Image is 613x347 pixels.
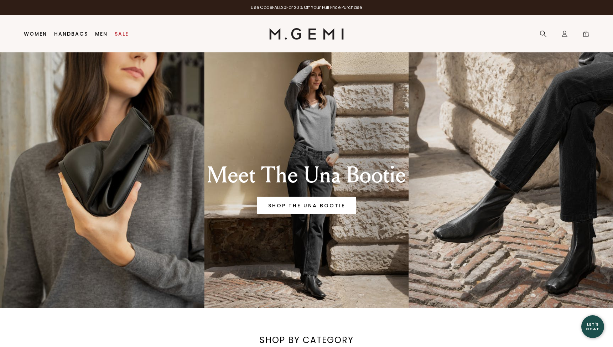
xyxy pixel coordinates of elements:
[257,197,356,214] a: Banner primary button
[95,31,108,37] a: Men
[183,162,430,188] div: Meet The Una Bootie
[581,322,604,331] div: Let's Chat
[115,31,129,37] a: Sale
[272,4,286,10] strong: FALL20
[24,31,47,37] a: Women
[269,28,344,40] img: M.Gemi
[582,32,589,39] span: 1
[54,31,88,37] a: Handbags
[230,335,383,346] div: SHOP BY CATEGORY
